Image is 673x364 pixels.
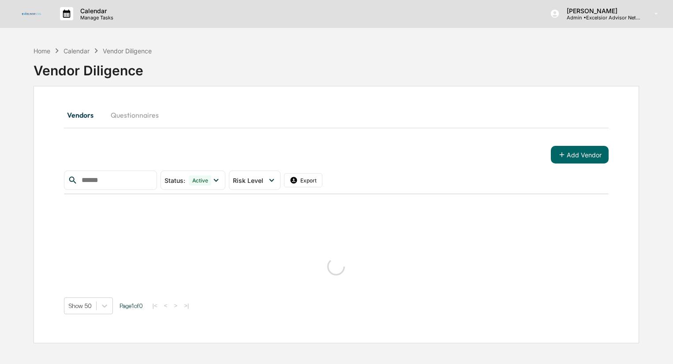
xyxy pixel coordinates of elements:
p: Calendar [73,7,118,15]
button: Export [284,173,323,187]
button: < [161,302,170,309]
button: Add Vendor [551,146,609,163]
div: Active [189,175,212,186]
div: secondary tabs example [64,104,608,126]
p: [PERSON_NAME] [560,7,642,15]
span: Status : [165,177,185,184]
p: Admin • Excelsior Advisor Network [560,15,642,21]
p: Manage Tasks [73,15,118,21]
button: Questionnaires [104,104,166,126]
button: > [171,302,180,309]
span: Page 1 of 0 [120,302,143,309]
button: |< [150,302,160,309]
div: Home [34,47,50,55]
button: >| [181,302,191,309]
div: Calendar [64,47,90,55]
span: Risk Level [233,177,263,184]
div: Vendor Diligence [103,47,152,55]
div: Vendor Diligence [34,56,639,78]
button: Vendors [64,104,104,126]
img: logo [21,12,42,15]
